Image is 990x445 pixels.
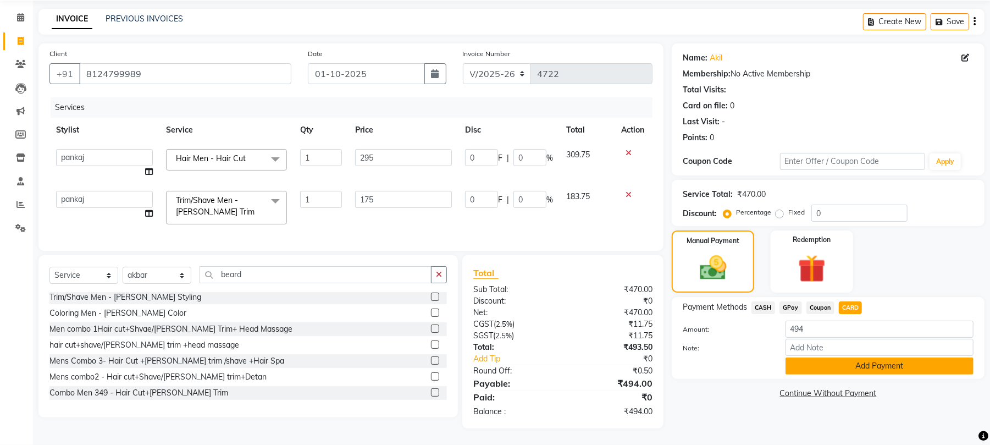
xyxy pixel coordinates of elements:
th: Qty [294,118,349,142]
button: Apply [930,153,961,170]
div: Combo Men 349 - Hair Cut+[PERSON_NAME] Trim [49,387,228,399]
span: 183.75 [566,191,590,201]
span: Trim/Shave Men - [PERSON_NAME] Trim [176,195,255,217]
span: | [507,194,509,206]
span: CGST [473,319,494,329]
label: Date [308,49,323,59]
div: ₹470.00 [563,307,661,318]
span: % [546,152,553,164]
label: Invoice Number [463,49,511,59]
label: Redemption [793,235,831,245]
span: Hair Men - Hair Cut [176,153,246,163]
input: Search or Scan [200,266,432,283]
button: Create New [863,13,926,30]
img: _cash.svg [692,252,735,283]
div: hair cut+shave/[PERSON_NAME] trim +head massage [49,339,239,351]
input: Add Note [786,339,974,356]
div: Paid: [465,391,563,404]
label: Fixed [788,207,805,217]
div: ₹494.00 [563,377,661,390]
div: ₹0 [563,391,661,404]
th: Price [349,118,458,142]
th: Disc [458,118,560,142]
div: Points: [683,132,707,144]
a: x [246,153,251,163]
th: Stylist [49,118,159,142]
div: ₹11.75 [563,318,661,330]
div: Discount: [465,295,563,307]
label: Percentage [736,207,771,217]
span: 2.5% [496,320,512,328]
span: CARD [839,301,862,314]
div: ₹0 [579,353,661,365]
span: Total [473,267,499,279]
div: Mens combo2 - Hair cut+Shave/[PERSON_NAME] trim+Detan [49,371,267,383]
label: Amount: [674,325,777,334]
div: ( ) [465,330,563,342]
div: ₹470.00 [737,189,766,200]
span: 2.5% [495,331,512,340]
a: Continue Without Payment [674,388,982,399]
div: ₹470.00 [563,284,661,295]
div: Net: [465,307,563,318]
div: 0 [730,100,734,112]
th: Action [615,118,652,142]
div: Men combo 1Hair cut+Shvae/[PERSON_NAME] Trim+ Head Massage [49,323,292,335]
div: Services [51,97,661,118]
span: CASH [751,301,775,314]
div: Name: [683,52,707,64]
input: Amount [786,321,974,338]
div: ₹11.75 [563,330,661,342]
div: Membership: [683,68,731,80]
div: ₹494.00 [563,406,661,417]
div: - [722,116,725,128]
span: SGST [473,331,493,340]
label: Client [49,49,67,59]
div: Coupon Code [683,156,779,167]
label: Note: [674,343,777,353]
a: Akil [710,52,722,64]
div: Mens Combo 3- Hair Cut +[PERSON_NAME] trim /shave +Hair Spa [49,355,284,367]
div: Total: [465,342,563,353]
div: Balance : [465,406,563,417]
div: 0 [710,132,714,144]
a: INVOICE [52,9,92,29]
span: | [507,152,509,164]
div: ₹0.50 [563,365,661,377]
div: ₹0 [563,295,661,307]
span: GPay [779,301,802,314]
div: No Active Membership [683,68,974,80]
div: Coloring Men - [PERSON_NAME] Color [49,307,186,319]
input: Enter Offer / Coupon Code [780,153,925,170]
span: 309.75 [566,150,590,160]
div: ( ) [465,318,563,330]
div: Service Total: [683,189,733,200]
span: % [546,194,553,206]
span: F [498,152,502,164]
span: F [498,194,502,206]
div: Card on file: [683,100,728,112]
div: Round Off: [465,365,563,377]
div: Sub Total: [465,284,563,295]
div: Trim/Shave Men - [PERSON_NAME] Styling [49,292,201,303]
button: Add Payment [786,358,974,375]
div: Discount: [683,208,717,219]
a: x [255,207,259,217]
label: Manual Payment [687,236,739,246]
input: Search by Name/Mobile/Email/Code [79,63,291,84]
button: +91 [49,63,80,84]
div: Payable: [465,377,563,390]
a: PREVIOUS INVOICES [106,14,183,24]
div: Total Visits: [683,84,726,96]
span: Payment Methods [683,301,747,313]
a: Add Tip [465,353,579,365]
img: _gift.svg [789,251,834,286]
div: ₹493.50 [563,342,661,353]
th: Service [159,118,294,142]
div: Last Visit: [683,116,720,128]
button: Save [931,13,969,30]
span: Coupon [806,301,834,314]
th: Total [560,118,615,142]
